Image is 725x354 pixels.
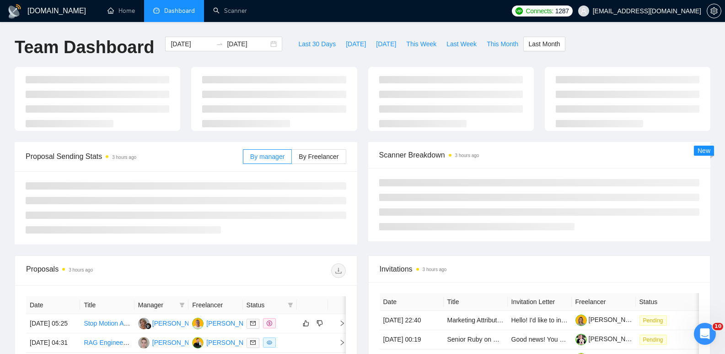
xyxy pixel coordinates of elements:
[145,323,151,329] img: gigradar-bm.png
[213,7,247,15] a: searchScanner
[713,323,723,330] span: 10
[707,4,721,18] button: setting
[26,333,80,353] td: [DATE] 04:31
[84,320,150,327] a: Stop Motion Application
[84,339,269,346] a: RAG Engineer & Full-Stack Developer for AI-Powered Application
[26,151,243,162] span: Proposal Sending Stats
[508,293,572,311] th: Invitation Letter
[317,320,323,327] span: dislike
[206,338,259,348] div: [PERSON_NAME]
[192,318,204,329] img: VZ
[247,300,284,310] span: Status
[555,6,569,16] span: 1287
[444,330,508,349] td: Senior Ruby on Rails and Javascript Developer
[639,336,671,343] a: Pending
[332,320,345,327] span: right
[138,338,205,346] a: TK[PERSON_NAME]
[227,39,269,49] input: End date
[694,323,716,345] iframe: Intercom live chat
[698,147,710,154] span: New
[346,39,366,49] span: [DATE]
[379,149,700,161] span: Scanner Breakdown
[575,335,641,343] a: [PERSON_NAME]
[293,37,341,51] button: Last 30 Days
[267,321,272,326] span: dollar
[26,263,186,278] div: Proposals
[171,39,212,49] input: Start date
[526,6,553,16] span: Connects:
[444,311,508,330] td: Marketing Attribution Script - Senior JavaScript Engineer
[153,7,160,14] span: dashboard
[639,335,667,345] span: Pending
[455,153,479,158] time: 3 hours ago
[179,302,185,308] span: filter
[401,37,441,51] button: This Week
[639,316,667,326] span: Pending
[707,7,721,15] span: setting
[441,37,482,51] button: Last Week
[376,39,396,49] span: [DATE]
[216,40,223,48] span: to
[134,296,188,314] th: Manager
[516,7,523,15] img: upwork-logo.png
[636,293,700,311] th: Status
[192,337,204,349] img: OV
[298,39,336,49] span: Last 30 Days
[482,37,523,51] button: This Month
[138,319,205,327] a: MC[PERSON_NAME]
[164,7,195,15] span: Dashboard
[299,153,338,160] span: By Freelancer
[444,293,508,311] th: Title
[250,153,285,160] span: By manager
[152,338,205,348] div: [PERSON_NAME]
[138,318,150,329] img: MC
[15,37,154,58] h1: Team Dashboard
[371,37,401,51] button: [DATE]
[80,333,134,353] td: RAG Engineer & Full-Stack Developer for AI-Powered Application
[380,330,444,349] td: [DATE] 00:19
[288,302,293,308] span: filter
[69,267,93,272] time: 3 hours ago
[406,39,436,49] span: This Week
[301,318,311,329] button: like
[523,37,565,51] button: Last Month
[250,340,256,345] span: mail
[138,300,176,310] span: Manager
[206,318,259,328] div: [PERSON_NAME]
[26,314,80,333] td: [DATE] 05:25
[575,315,587,326] img: c1HQKNUshcBMBqz_ew8tbO7tycMBWczFb_9cgm61HZBSMdAaEY9jeAfMrD0xM9tXmK
[188,296,242,314] th: Freelancer
[380,263,699,275] span: Invitations
[250,321,256,326] span: mail
[447,316,607,324] a: Marketing Attribution Script - Senior JavaScript Engineer
[80,296,134,314] th: Title
[216,40,223,48] span: swap-right
[446,39,477,49] span: Last Week
[192,319,259,327] a: VZ[PERSON_NAME]
[314,318,325,329] button: dislike
[380,293,444,311] th: Date
[447,336,581,343] a: Senior Ruby on Rails and Javascript Developer
[423,267,447,272] time: 3 hours ago
[152,318,205,328] div: [PERSON_NAME]
[572,293,636,311] th: Freelancer
[7,4,22,19] img: logo
[303,320,309,327] span: like
[707,7,721,15] a: setting
[138,337,150,349] img: TK
[580,8,587,14] span: user
[112,155,136,160] time: 3 hours ago
[575,316,641,323] a: [PERSON_NAME]
[575,334,587,345] img: c1j5u_cgosQKwbtaoYsl_T7MKfXG31547KpmuR1gwvc1apTqntZq0O4vnbYFpmXX19
[80,314,134,333] td: Stop Motion Application
[26,296,80,314] th: Date
[341,37,371,51] button: [DATE]
[487,39,518,49] span: This Month
[286,298,295,312] span: filter
[528,39,560,49] span: Last Month
[267,340,272,345] span: eye
[332,339,345,346] span: right
[639,316,671,324] a: Pending
[107,7,135,15] a: homeHome
[192,338,259,346] a: OV[PERSON_NAME]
